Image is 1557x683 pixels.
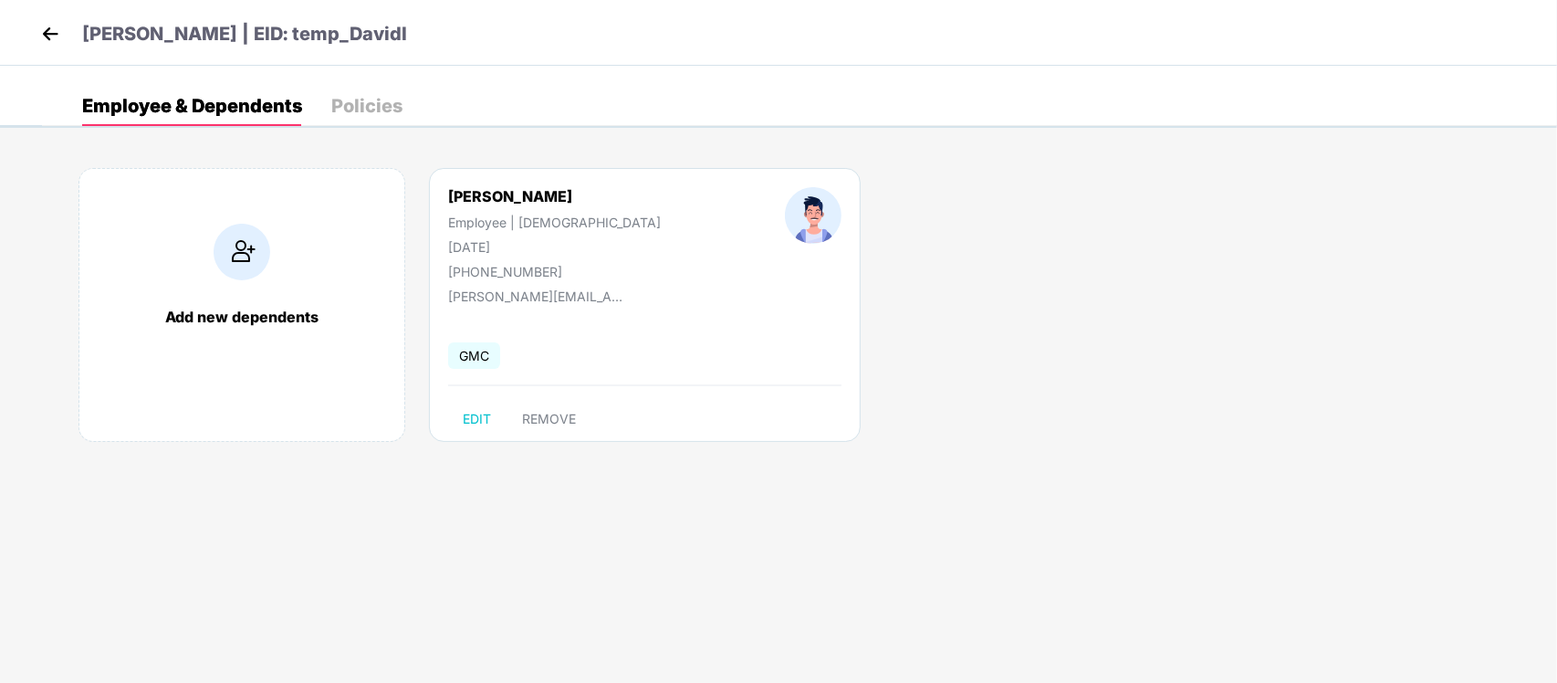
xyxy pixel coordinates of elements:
[785,187,841,244] img: profileImage
[98,308,386,326] div: Add new dependents
[448,264,661,279] div: [PHONE_NUMBER]
[448,215,661,230] div: Employee | [DEMOGRAPHIC_DATA]
[214,224,270,280] img: addIcon
[37,20,64,47] img: back
[507,405,590,434] button: REMOVE
[448,187,661,205] div: [PERSON_NAME]
[448,239,661,255] div: [DATE]
[448,405,506,434] button: EDIT
[331,97,402,115] div: Policies
[463,412,491,426] span: EDIT
[82,97,302,115] div: Employee & Dependents
[448,289,631,304] div: [PERSON_NAME][EMAIL_ADDRESS][PERSON_NAME][DOMAIN_NAME]
[82,20,407,48] p: [PERSON_NAME] | EID: temp_DavidI
[522,412,576,426] span: REMOVE
[448,342,500,369] span: GMC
